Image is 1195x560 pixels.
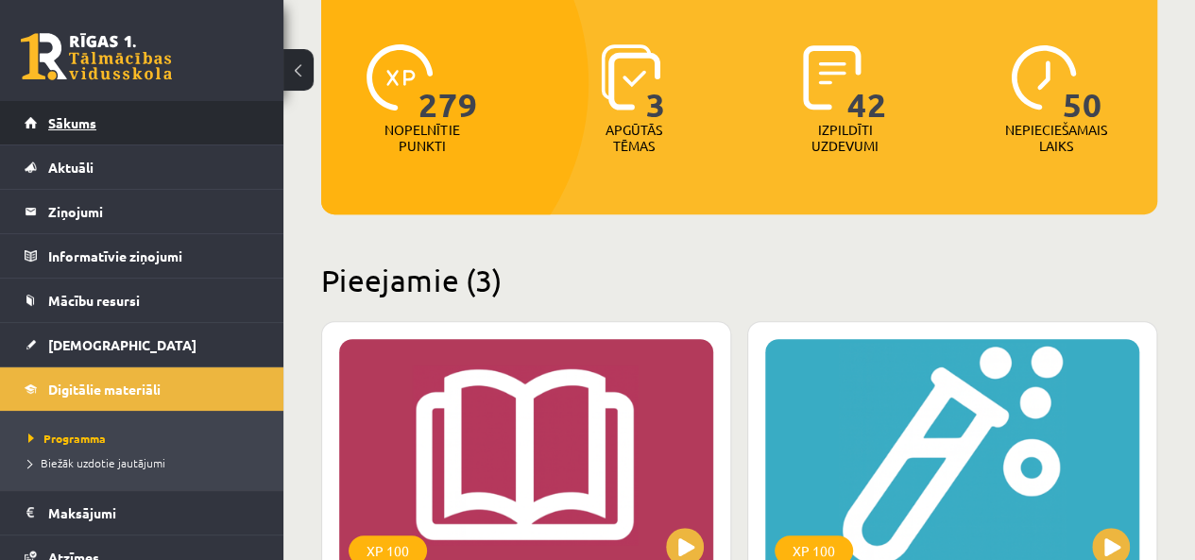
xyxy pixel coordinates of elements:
p: Nepieciešamais laiks [1005,122,1107,154]
p: Izpildīti uzdevumi [808,122,881,154]
span: 3 [646,44,666,122]
a: Informatīvie ziņojumi [25,234,260,278]
a: Rīgas 1. Tālmācības vidusskola [21,33,172,80]
legend: Informatīvie ziņojumi [48,234,260,278]
legend: Maksājumi [48,491,260,535]
img: icon-clock-7be60019b62300814b6bd22b8e044499b485619524d84068768e800edab66f18.svg [1011,44,1077,110]
a: Digitālie materiāli [25,367,260,411]
legend: Ziņojumi [48,190,260,233]
span: Digitālie materiāli [48,381,161,398]
img: icon-xp-0682a9bc20223a9ccc6f5883a126b849a74cddfe5390d2b41b4391c66f2066e7.svg [367,44,433,110]
p: Nopelnītie punkti [384,122,459,154]
span: Biežāk uzdotie jautājumi [28,455,165,470]
a: Programma [28,430,265,447]
p: Apgūtās tēmas [597,122,671,154]
span: 50 [1063,44,1102,122]
a: Mācību resursi [25,279,260,322]
a: Sākums [25,101,260,144]
a: [DEMOGRAPHIC_DATA] [25,323,260,366]
a: Biežāk uzdotie jautājumi [28,454,265,471]
span: [DEMOGRAPHIC_DATA] [48,336,196,353]
a: Maksājumi [25,491,260,535]
span: Sākums [48,114,96,131]
span: Mācību resursi [48,292,140,309]
span: Aktuāli [48,159,94,176]
img: icon-completed-tasks-ad58ae20a441b2904462921112bc710f1caf180af7a3daa7317a5a94f2d26646.svg [803,44,862,110]
h2: Pieejamie (3) [321,262,1157,298]
a: Ziņojumi [25,190,260,233]
img: icon-learned-topics-4a711ccc23c960034f471b6e78daf4a3bad4a20eaf4de84257b87e66633f6470.svg [601,44,660,110]
a: Aktuāli [25,145,260,189]
span: 279 [418,44,478,122]
span: Programma [28,431,106,446]
span: 42 [847,44,887,122]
